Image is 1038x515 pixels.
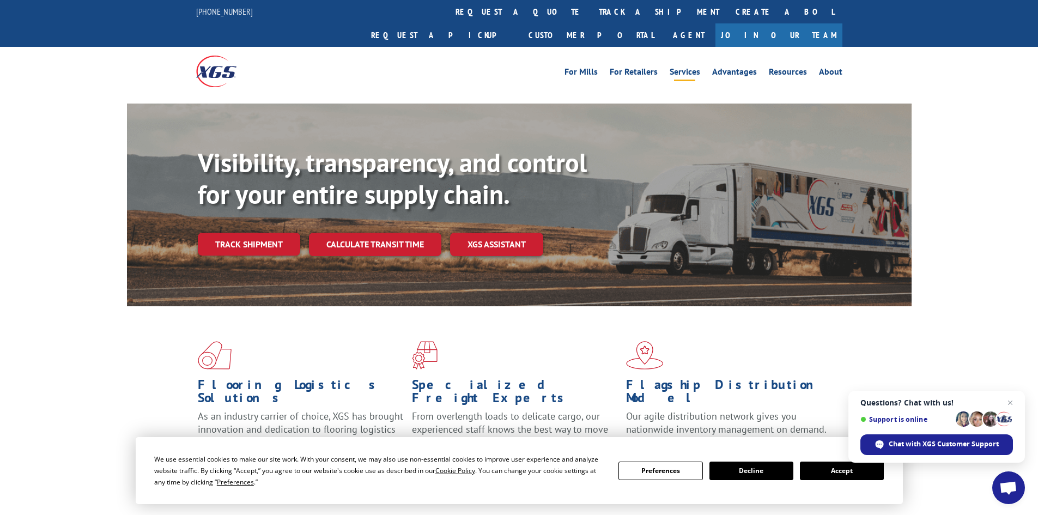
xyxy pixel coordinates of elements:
span: Chat with XGS Customer Support [889,439,999,449]
p: From overlength loads to delicate cargo, our experienced staff knows the best way to move your fr... [412,410,618,458]
div: Chat with XGS Customer Support [860,434,1013,455]
a: Calculate transit time [309,233,441,256]
a: Resources [769,68,807,80]
h1: Specialized Freight Experts [412,378,618,410]
b: Visibility, transparency, and control for your entire supply chain. [198,146,587,211]
div: Cookie Consent Prompt [136,437,903,504]
span: Preferences [217,477,254,487]
span: Support is online [860,415,952,423]
a: Services [670,68,700,80]
span: As an industry carrier of choice, XGS has brought innovation and dedication to flooring logistics... [198,410,403,449]
a: Join Our Team [715,23,842,47]
span: Questions? Chat with us! [860,398,1013,407]
div: Open chat [992,471,1025,504]
div: We use essential cookies to make our site work. With your consent, we may also use non-essential ... [154,453,605,488]
span: Our agile distribution network gives you nationwide inventory management on demand. [626,410,827,435]
a: For Retailers [610,68,658,80]
button: Preferences [618,462,702,480]
span: Close chat [1004,396,1017,409]
button: Decline [709,462,793,480]
h1: Flooring Logistics Solutions [198,378,404,410]
button: Accept [800,462,884,480]
a: About [819,68,842,80]
a: Advantages [712,68,757,80]
img: xgs-icon-flagship-distribution-model-red [626,341,664,369]
img: xgs-icon-total-supply-chain-intelligence-red [198,341,232,369]
a: Request a pickup [363,23,520,47]
a: Customer Portal [520,23,662,47]
a: XGS ASSISTANT [450,233,543,256]
a: [PHONE_NUMBER] [196,6,253,17]
a: For Mills [564,68,598,80]
img: xgs-icon-focused-on-flooring-red [412,341,438,369]
span: Cookie Policy [435,466,475,475]
h1: Flagship Distribution Model [626,378,832,410]
a: Track shipment [198,233,300,256]
a: Agent [662,23,715,47]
